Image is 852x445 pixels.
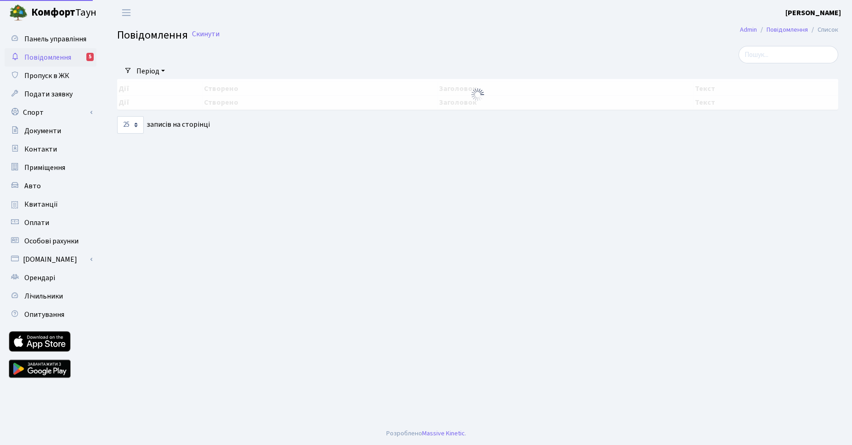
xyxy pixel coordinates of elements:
[133,63,169,79] a: Період
[24,144,57,154] span: Контакти
[5,103,96,122] a: Спорт
[5,140,96,158] a: Контакти
[86,53,94,61] div: 5
[24,291,63,301] span: Лічильники
[24,89,73,99] span: Подати заявку
[386,428,466,439] div: Розроблено .
[5,195,96,214] a: Квитанції
[117,116,210,134] label: записів на сторінці
[24,71,69,81] span: Пропуск в ЖК
[739,46,838,63] input: Пошук...
[5,232,96,250] a: Особові рахунки
[31,5,75,20] b: Комфорт
[24,273,55,283] span: Орендарі
[115,5,138,20] button: Переключити навігацію
[9,4,28,22] img: logo.png
[5,177,96,195] a: Авто
[5,250,96,269] a: [DOMAIN_NAME]
[785,8,841,18] b: [PERSON_NAME]
[470,87,485,102] img: Обробка...
[117,27,188,43] span: Повідомлення
[117,116,144,134] select: записів на сторінці
[767,25,808,34] a: Повідомлення
[5,158,96,177] a: Приміщення
[192,30,220,39] a: Скинути
[5,305,96,324] a: Опитування
[24,218,49,228] span: Оплати
[24,310,64,320] span: Опитування
[24,126,61,136] span: Документи
[24,34,86,44] span: Панель управління
[5,269,96,287] a: Орендарі
[24,236,79,246] span: Особові рахунки
[808,25,838,35] li: Список
[5,67,96,85] a: Пропуск в ЖК
[5,30,96,48] a: Панель управління
[24,52,71,62] span: Повідомлення
[5,287,96,305] a: Лічильники
[5,122,96,140] a: Документи
[422,428,465,438] a: Massive Kinetic
[31,5,96,21] span: Таун
[740,25,757,34] a: Admin
[24,181,41,191] span: Авто
[785,7,841,18] a: [PERSON_NAME]
[5,85,96,103] a: Подати заявку
[726,20,852,39] nav: breadcrumb
[5,48,96,67] a: Повідомлення5
[5,214,96,232] a: Оплати
[24,199,58,209] span: Квитанції
[24,163,65,173] span: Приміщення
